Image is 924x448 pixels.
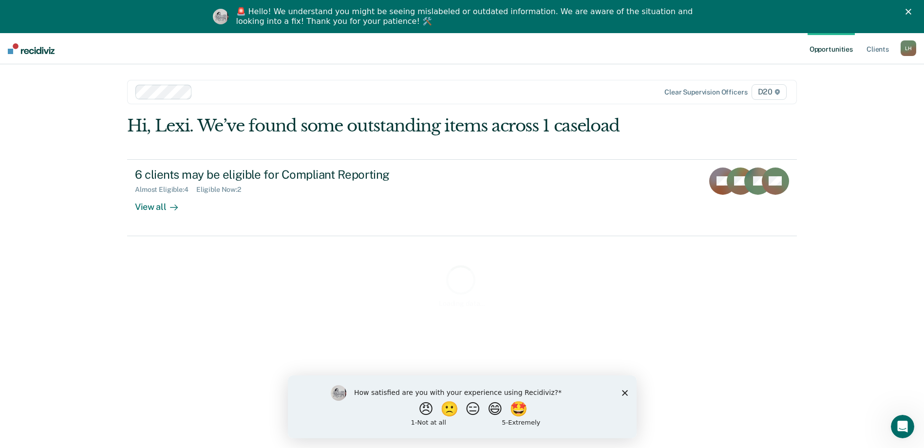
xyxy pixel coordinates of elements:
[905,9,915,15] div: Close
[808,33,855,64] a: Opportunities
[288,375,637,438] iframe: Survey by Kim from Recidiviz
[664,88,747,96] div: Clear supervision officers
[752,84,787,100] span: D20
[213,9,228,24] img: Profile image for Kim
[236,7,696,26] div: 🚨 Hello! We understand you might be seeing mislabeled or outdated information. We are aware of th...
[8,43,55,54] img: Recidiviz
[865,33,891,64] a: Clients
[891,415,914,438] iframe: Intercom live chat
[901,40,916,56] button: LH
[901,40,916,56] div: L H
[439,299,485,308] div: Loading data...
